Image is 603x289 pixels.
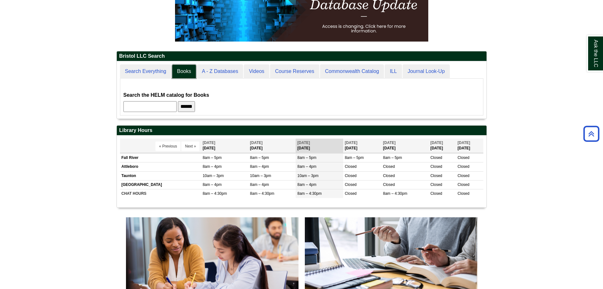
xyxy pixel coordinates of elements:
span: Closed [430,191,442,196]
h2: Bristol LLC Search [117,51,487,61]
span: Closed [430,182,442,187]
span: 8am – 4pm [203,182,222,187]
span: Closed [430,155,442,160]
a: A - Z Databases [197,64,243,79]
a: Videos [244,64,269,79]
span: Closed [345,174,356,178]
a: Search Everything [120,64,172,79]
a: Commonwealth Catalog [320,64,384,79]
span: 8am – 5pm [297,155,316,160]
span: 10am – 3pm [297,174,318,178]
label: Search the HELM catalog for Books [123,91,209,100]
td: Fall River [120,154,201,162]
span: Closed [345,191,356,196]
span: 8am – 4pm [297,164,316,169]
span: 8am – 4:30pm [297,191,322,196]
a: Journal Look-Up [403,64,450,79]
span: [DATE] [430,141,443,145]
a: Course Reserves [270,64,319,79]
th: [DATE] [381,139,429,153]
span: Closed [458,174,469,178]
span: 8am – 4:30pm [250,191,274,196]
span: [DATE] [203,141,215,145]
a: ILL [385,64,402,79]
span: [DATE] [345,141,357,145]
span: 8am – 5pm [203,155,222,160]
span: Closed [458,191,469,196]
span: [DATE] [297,141,310,145]
span: Closed [383,164,395,169]
a: Books [172,64,196,79]
button: Next » [181,141,199,151]
span: 8am – 4pm [297,182,316,187]
span: 8am – 4pm [250,164,269,169]
span: 8am – 4pm [203,164,222,169]
th: [DATE] [343,139,381,153]
th: [DATE] [429,139,456,153]
th: [DATE] [296,139,343,153]
a: Back to Top [581,129,601,138]
span: 8am – 5pm [383,155,402,160]
td: [GEOGRAPHIC_DATA] [120,180,201,189]
span: Closed [458,164,469,169]
span: 8am – 4pm [250,182,269,187]
span: [DATE] [383,141,396,145]
span: [DATE] [250,141,263,145]
h2: Library Hours [117,126,487,135]
td: CHAT HOURS [120,189,201,198]
span: Closed [383,174,395,178]
button: « Previous [155,141,180,151]
span: 10am – 3pm [203,174,224,178]
span: 10am – 3pm [250,174,271,178]
th: [DATE] [201,139,248,153]
span: Closed [430,164,442,169]
div: Books [123,82,480,112]
span: 8am – 5pm [250,155,269,160]
th: [DATE] [456,139,483,153]
span: 8am – 4:30pm [383,191,407,196]
th: [DATE] [248,139,296,153]
span: [DATE] [458,141,470,145]
span: 8am – 5pm [345,155,364,160]
span: Closed [458,155,469,160]
span: 8am – 4:30pm [203,191,227,196]
td: Taunton [120,171,201,180]
span: Closed [430,174,442,178]
span: Closed [458,182,469,187]
td: Attleboro [120,162,201,171]
span: Closed [345,164,356,169]
span: Closed [383,182,395,187]
span: Closed [345,182,356,187]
